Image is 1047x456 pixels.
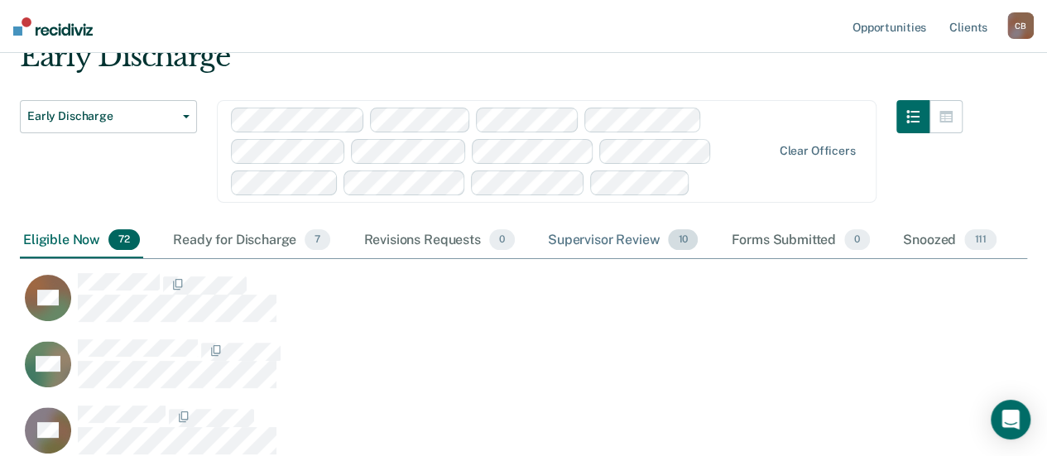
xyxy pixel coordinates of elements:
[964,229,997,251] span: 111
[20,338,901,405] div: CaseloadOpportunityCell-6107177
[27,109,176,123] span: Early Discharge
[305,229,330,251] span: 7
[668,229,698,251] span: 10
[1007,12,1034,39] button: CB
[20,223,143,259] div: Eligible Now72
[991,400,1030,439] div: Open Intercom Messenger
[20,40,963,87] div: Early Discharge
[844,229,870,251] span: 0
[108,229,140,251] span: 72
[170,223,334,259] div: Ready for Discharge7
[13,17,93,36] img: Recidiviz
[779,144,855,158] div: Clear officers
[1007,12,1034,39] div: C B
[20,100,197,133] button: Early Discharge
[728,223,873,259] div: Forms Submitted0
[489,229,515,251] span: 0
[360,223,517,259] div: Revisions Requests0
[20,272,901,338] div: CaseloadOpportunityCell-1080959
[900,223,1000,259] div: Snoozed111
[545,223,701,259] div: Supervisor Review10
